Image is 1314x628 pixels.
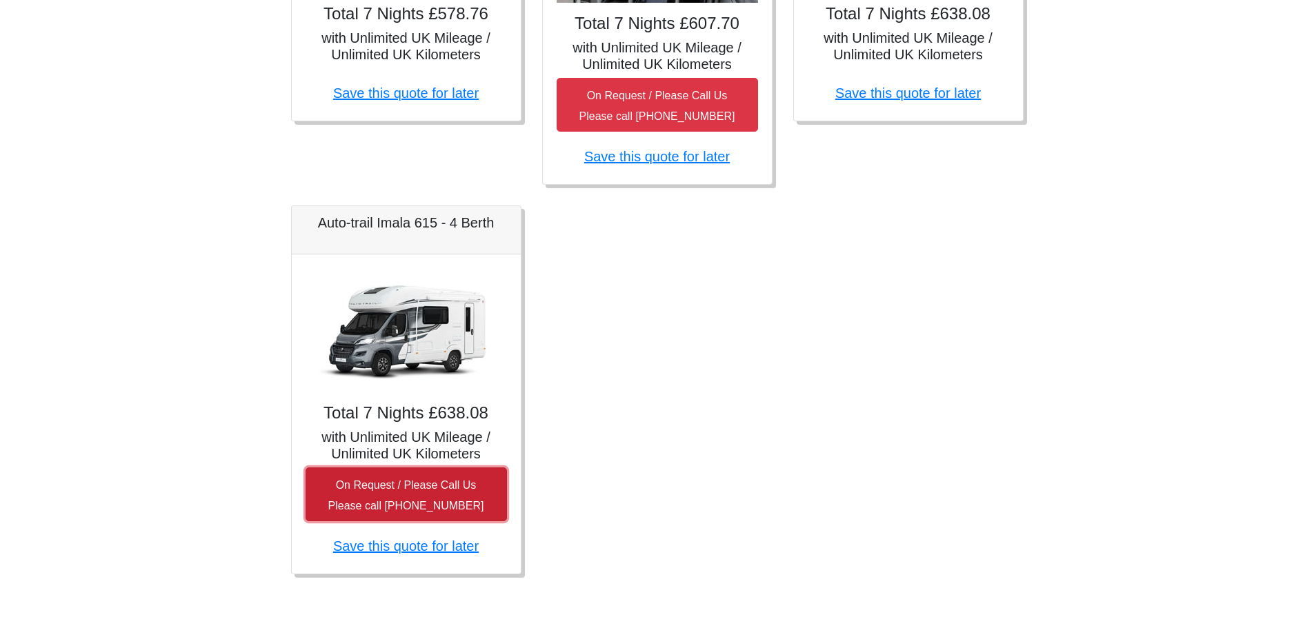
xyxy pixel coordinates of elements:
h5: Auto-trail Imala 615 - 4 Berth [306,214,507,231]
a: Save this quote for later [333,538,479,554]
a: Save this quote for later [584,149,730,164]
a: Save this quote for later [333,85,479,101]
h5: with Unlimited UK Mileage / Unlimited UK Kilometers [808,30,1009,63]
h5: with Unlimited UK Mileage / Unlimited UK Kilometers [306,30,507,63]
h5: with Unlimited UK Mileage / Unlimited UK Kilometers [306,429,507,462]
img: Auto-trail Imala 615 - 4 Berth [310,268,503,392]
button: On Request / Please Call UsPlease call [PHONE_NUMBER] [557,78,758,132]
h5: with Unlimited UK Mileage / Unlimited UK Kilometers [557,39,758,72]
h4: Total 7 Nights £638.08 [808,4,1009,24]
small: On Request / Please Call Us Please call [PHONE_NUMBER] [328,479,484,511]
small: On Request / Please Call Us Please call [PHONE_NUMBER] [579,90,735,122]
h4: Total 7 Nights £607.70 [557,14,758,34]
button: On Request / Please Call UsPlease call [PHONE_NUMBER] [306,467,507,521]
h4: Total 7 Nights £638.08 [306,403,507,423]
a: Save this quote for later [835,85,981,101]
h4: Total 7 Nights £578.76 [306,4,507,24]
